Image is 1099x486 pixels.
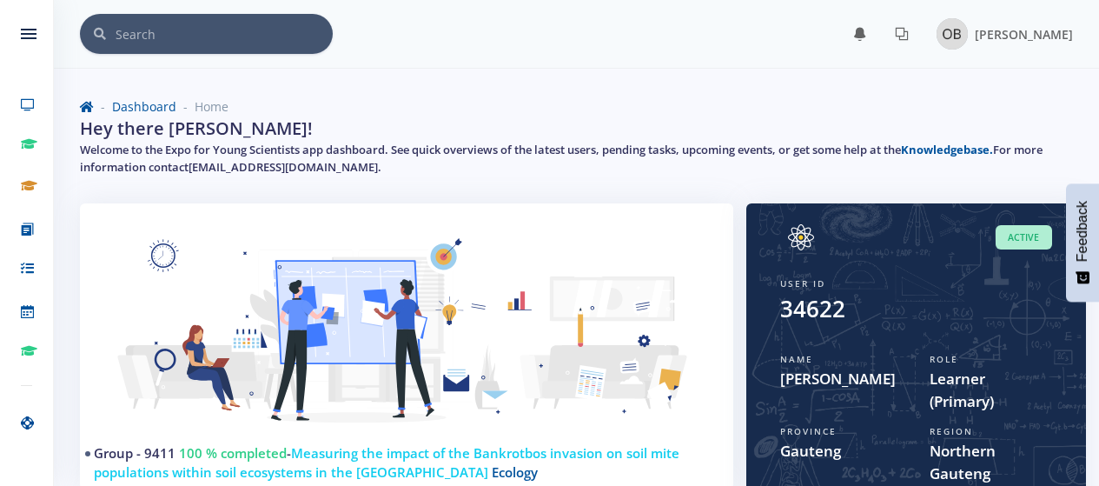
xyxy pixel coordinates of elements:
span: 100 % completed [179,444,287,462]
span: Ecology [492,463,538,481]
li: Home [176,97,228,116]
a: Group - 9411 [94,444,175,462]
a: [EMAIL_ADDRESS][DOMAIN_NAME] [189,159,378,175]
span: Name [780,353,813,365]
span: [PERSON_NAME] [780,368,904,390]
span: User ID [780,277,825,290]
span: Northern Gauteng [930,440,1053,484]
a: Dashboard [112,98,176,115]
button: Feedback - Show survey [1066,183,1099,302]
span: Province [780,425,837,437]
img: Image placeholder [780,224,822,250]
span: Feedback [1075,201,1090,262]
span: Active [996,225,1052,250]
span: Learner (Primary) [930,368,1053,412]
h5: Welcome to the Expo for Young Scientists app dashboard. See quick overviews of the latest users, ... [80,142,1073,176]
nav: breadcrumb [80,97,1073,116]
img: Learner [101,224,712,456]
h4: - [94,443,705,483]
input: Search [116,14,333,54]
span: Role [930,353,958,365]
span: Region [930,425,973,437]
h2: Hey there [PERSON_NAME]! [80,116,313,142]
div: 34622 [780,292,845,326]
span: [PERSON_NAME] [975,26,1073,43]
span: Gauteng [780,440,904,463]
a: Image placeholder [PERSON_NAME] [923,15,1073,53]
span: Measuring the impact of the Bankrotbos invasion on soil mite populations within soil ecosystems i... [94,444,679,482]
a: Knowledgebase. [901,142,993,157]
img: Image placeholder [937,18,968,50]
